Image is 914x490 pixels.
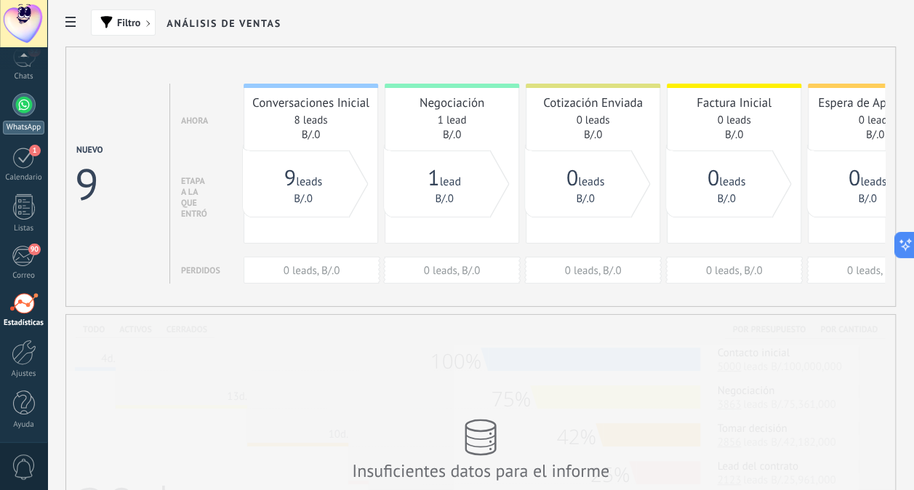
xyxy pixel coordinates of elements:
[3,369,45,379] div: Ajustes
[707,174,745,189] a: 0leads
[428,174,461,189] a: 1lead
[866,128,884,142] a: B/.0
[252,95,370,111] div: Conversaciones Inicial
[717,113,750,127] a: 0 leads
[576,192,594,206] a: B/.0
[534,95,652,111] div: Cotización Enviada
[350,459,612,482] div: Insuficientes datos para el informe
[181,176,207,220] div: Etapa a la que entró
[29,145,41,156] span: 1
[3,318,45,328] div: Estadísticas
[3,420,45,430] div: Ayuda
[566,164,578,192] span: 0
[438,113,467,127] a: 1 lead
[28,244,41,255] span: 90
[707,164,719,192] span: 0
[566,174,604,189] a: 0leads
[76,145,103,156] div: Nuevo
[849,174,886,189] a: 0leads
[717,192,735,206] a: B/.0
[667,264,801,278] div: 0 leads, B/.0
[526,264,660,278] div: 0 leads, B/.0
[443,128,461,142] a: B/.0
[3,173,45,182] div: Calendario
[3,224,45,233] div: Listas
[385,264,519,278] div: 0 leads, B/.0
[858,113,891,127] a: 0 leads
[3,72,45,81] div: Chats
[284,174,322,189] a: 9leads
[428,164,439,192] span: 1
[576,113,609,127] a: 0 leads
[435,192,453,206] a: B/.0
[675,95,793,111] div: Factura Inicial
[91,9,156,36] button: Filtro
[284,164,296,192] span: 9
[117,17,140,28] span: Filtro
[584,128,602,142] a: B/.0
[849,164,860,192] span: 0
[181,265,220,276] div: Perdidos
[3,121,44,134] div: WhatsApp
[302,128,320,142] a: B/.0
[75,156,96,212] div: 9
[294,192,312,206] a: B/.0
[393,95,511,111] div: Negociación
[181,116,208,126] div: Ahora
[294,113,327,127] a: 8 leads
[3,271,45,281] div: Correo
[244,264,379,278] div: 0 leads, B/.0
[858,192,876,206] a: B/.0
[725,128,743,142] a: B/.0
